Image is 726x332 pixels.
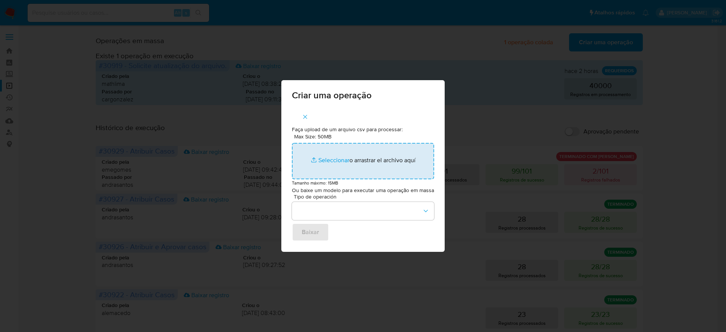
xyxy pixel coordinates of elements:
[292,187,434,194] p: Ou baixe um modelo para executar uma operação em massa
[292,180,338,186] small: Tamanho máximo: 15MB
[294,194,436,199] span: Tipo de operación
[292,91,434,100] span: Criar uma operação
[292,126,434,133] p: Faça upload de um arquivo csv para processar:
[294,133,332,140] label: Max Size: 50MB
